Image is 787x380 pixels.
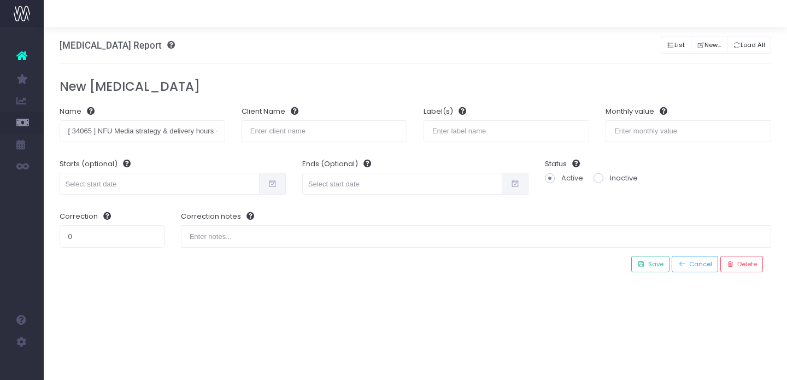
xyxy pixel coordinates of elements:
[734,260,757,269] span: Delete
[302,159,371,169] label: Ends (Optional)
[242,106,298,117] label: Client Name
[631,256,669,273] button: Save
[545,173,583,184] label: Active
[672,256,718,273] button: Cancel
[60,106,95,117] label: Name
[60,211,111,222] label: Correction
[60,40,175,51] h3: [MEDICAL_DATA] Report
[720,256,763,273] button: Delete
[60,173,260,195] input: Select start date
[242,120,407,142] input: Enter client name
[645,260,663,269] span: Save
[606,106,667,117] label: Monthly value
[60,120,225,142] input: Enter a name
[181,225,772,247] input: Enter notes...
[606,120,771,142] input: Enter monthly value
[661,34,771,56] div: Button group with nested dropdown
[727,37,772,54] button: Load All
[60,225,165,247] input: Enter an opening balance
[60,79,772,94] h3: New [MEDICAL_DATA]
[424,106,466,117] label: Label(s)
[424,120,589,142] input: Enter label name
[60,159,131,169] label: Starts (optional)
[14,358,30,375] img: images/default_profile_image.png
[594,173,638,184] label: Inactive
[691,37,727,54] button: New...
[302,173,502,195] input: Select start date
[661,37,691,54] button: List
[686,260,712,269] span: Cancel
[181,211,254,222] label: Correction notes
[545,159,580,169] label: Status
